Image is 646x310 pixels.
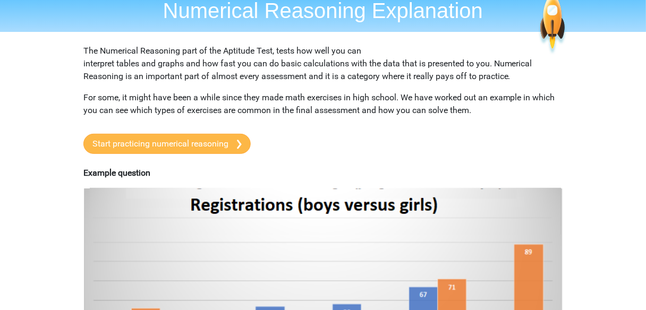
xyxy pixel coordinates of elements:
[83,91,563,117] p: For some, it might have been a while since they made math exercises in high school. We have worke...
[83,168,150,178] b: Example question
[83,134,251,154] a: Start practicing numerical reasoning
[83,45,563,83] p: The Numerical Reasoning part of the Aptitude Test, tests how well you can interpret tables and gr...
[237,140,242,149] img: arrow-right.e5bd35279c78.svg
